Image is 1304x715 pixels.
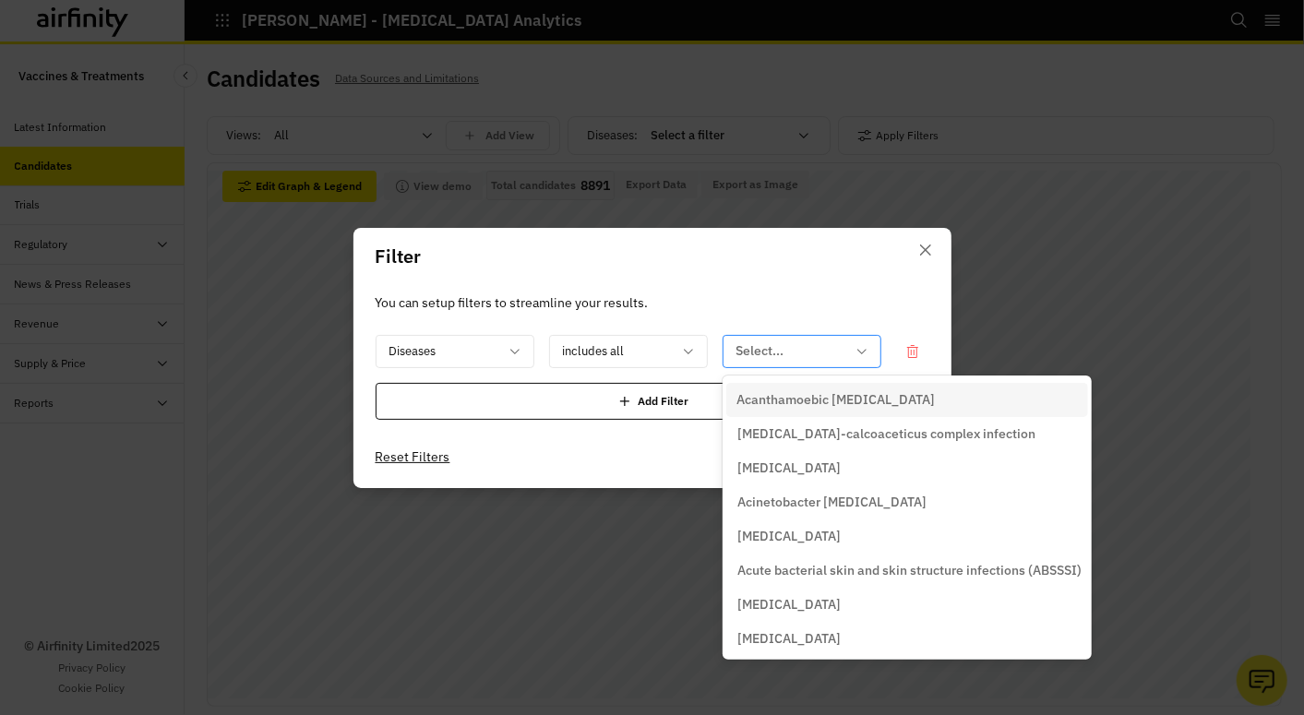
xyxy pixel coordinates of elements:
[737,629,841,649] p: [MEDICAL_DATA]
[376,292,929,313] p: You can setup filters to streamline your results.
[376,383,929,420] div: Add Filter
[376,443,450,472] button: Reset Filters
[737,595,841,614] p: [MEDICAL_DATA]
[737,424,1077,444] p: [MEDICAL_DATA]-calcoaceticus complex infection
[737,459,841,478] p: [MEDICAL_DATA]
[737,493,927,512] p: Acinetobacter [MEDICAL_DATA]
[353,228,951,285] header: Filter
[737,527,841,546] p: [MEDICAL_DATA]
[911,235,940,265] button: Close
[737,561,1077,580] p: Acute bacterial skin and skin structure infections (ABSSSI)
[737,390,936,410] p: Acanthamoebic [MEDICAL_DATA]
